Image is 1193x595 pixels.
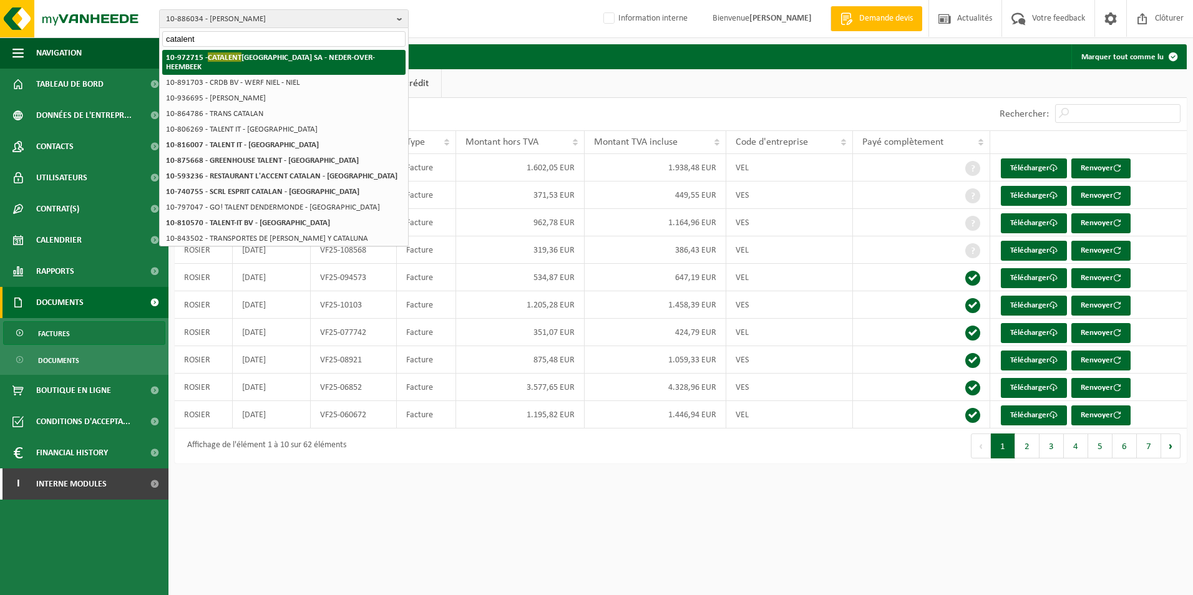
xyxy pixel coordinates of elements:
label: Information interne [601,9,688,28]
span: Code d'entreprise [736,137,808,147]
li: 10-806269 - TALENT IT - [GEOGRAPHIC_DATA] [162,122,406,137]
td: VES [726,181,853,209]
td: Facture [397,291,456,319]
span: Demande devis [856,12,916,25]
td: 4.328,96 EUR [585,374,726,401]
span: Contacts [36,131,74,162]
td: 1.602,05 EUR [456,154,585,181]
td: ROSIER [175,319,233,346]
span: Navigation [36,37,82,69]
a: Demande devis [830,6,922,31]
span: Payé complètement [862,137,943,147]
td: Facture [397,374,456,401]
td: 875,48 EUR [456,346,585,374]
td: 386,43 EUR [585,236,726,264]
td: VF25-108568 [311,236,397,264]
span: Données de l'entrepr... [36,100,132,131]
td: VEL [726,401,853,428]
td: 962,78 EUR [456,209,585,236]
span: Factures [38,322,70,346]
td: 319,36 EUR [456,236,585,264]
td: 1.195,82 EUR [456,401,585,428]
td: ROSIER [175,346,233,374]
td: 1.205,28 EUR [456,291,585,319]
td: [DATE] [233,236,311,264]
td: ROSIER [175,401,233,428]
div: Affichage de l'élément 1 à 10 sur 62 éléments [181,435,346,457]
button: 1 [991,433,1015,458]
td: 1.458,39 EUR [585,291,726,319]
button: 7 [1137,433,1161,458]
span: Utilisateurs [36,162,87,193]
li: 10-936695 - [PERSON_NAME] [162,90,406,106]
button: Next [1161,433,1181,458]
td: ROSIER [175,374,233,401]
a: Télécharger [1001,241,1067,261]
td: 351,07 EUR [456,319,585,346]
span: Montant TVA incluse [594,137,678,147]
strong: 10-875668 - GREENHOUSE TALENT - [GEOGRAPHIC_DATA] [166,157,359,165]
td: Facture [397,319,456,346]
td: VF25-06852 [311,374,397,401]
td: ROSIER [175,291,233,319]
td: Facture [397,181,456,209]
button: 2 [1015,433,1040,458]
span: Rapports [36,256,74,287]
td: VF25-08921 [311,346,397,374]
td: 3.577,65 EUR [456,374,585,401]
span: Interne modules [36,468,107,500]
button: Renvoyer [1071,323,1131,343]
td: 449,55 EUR [585,181,726,209]
a: Télécharger [1001,296,1067,316]
td: Facture [397,236,456,264]
td: VEL [726,319,853,346]
button: Renvoyer [1071,268,1131,288]
li: 10-797047 - GO! TALENT DENDERMONDE - [GEOGRAPHIC_DATA] [162,200,406,215]
td: Facture [397,264,456,291]
button: Renvoyer [1071,213,1131,233]
button: 6 [1113,433,1137,458]
td: VF25-060672 [311,401,397,428]
td: Facture [397,154,456,181]
button: Renvoyer [1071,158,1131,178]
td: VF25-077742 [311,319,397,346]
span: Type [406,137,425,147]
td: 1.164,96 EUR [585,209,726,236]
td: 1.938,48 EUR [585,154,726,181]
td: ROSIER [175,264,233,291]
td: [DATE] [233,401,311,428]
strong: 10-810570 - TALENT-IT BV - [GEOGRAPHIC_DATA] [166,219,330,227]
td: Facture [397,346,456,374]
label: Rechercher: [1000,109,1049,119]
a: Factures [3,321,165,345]
button: 3 [1040,433,1064,458]
td: VEL [726,236,853,264]
button: Renvoyer [1071,351,1131,370]
button: Renvoyer [1071,296,1131,316]
td: 424,79 EUR [585,319,726,346]
button: Marquer tout comme lu [1071,44,1186,69]
button: 4 [1064,433,1088,458]
button: Renvoyer [1071,186,1131,206]
a: Télécharger [1001,378,1067,398]
a: Télécharger [1001,405,1067,425]
strong: 10-816007 - TALENT IT - [GEOGRAPHIC_DATA] [166,141,319,149]
td: ROSIER [175,236,233,264]
button: 5 [1088,433,1113,458]
td: [DATE] [233,319,311,346]
td: VF25-094573 [311,264,397,291]
span: CATALENT [208,52,241,62]
li: 10-864786 - TRANS CATALAN [162,106,406,122]
td: VES [726,346,853,374]
span: Conditions d'accepta... [36,406,130,437]
strong: 10-740755 - SCRL ESPRIT CATALAN - [GEOGRAPHIC_DATA] [166,188,359,196]
td: Facture [397,209,456,236]
td: VES [726,209,853,236]
a: Documents [3,348,165,372]
td: Facture [397,401,456,428]
td: VES [726,291,853,319]
span: 10-886034 - [PERSON_NAME] [166,10,392,29]
a: Télécharger [1001,158,1067,178]
td: VEL [726,154,853,181]
td: [DATE] [233,291,311,319]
